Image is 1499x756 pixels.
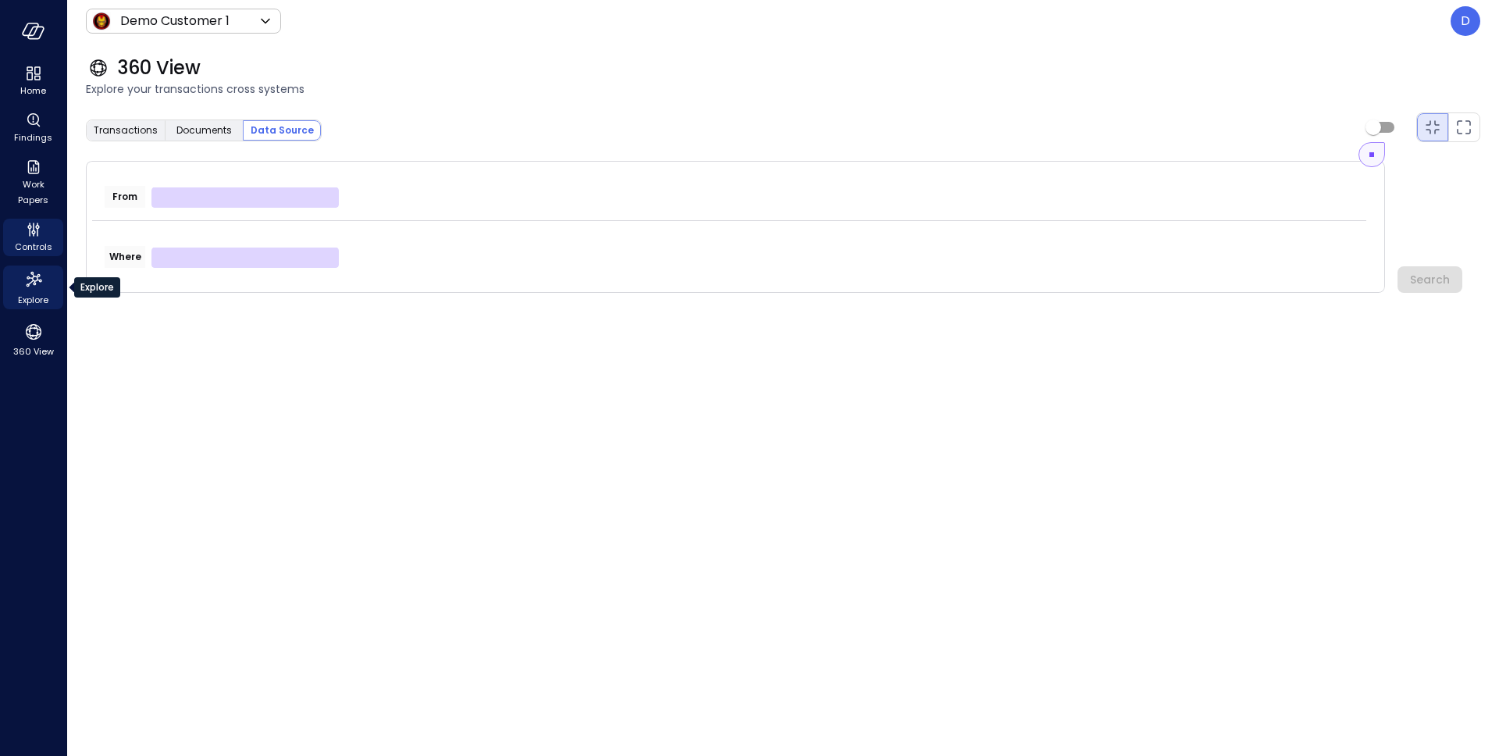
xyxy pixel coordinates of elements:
div: Explore [74,277,120,298]
span: Transactions [94,123,158,138]
div: Minimized view [1423,118,1442,137]
div: 360 View [3,319,63,361]
div: Dudu [1451,6,1480,36]
div: Explore [3,266,63,309]
span: Documents [176,123,232,138]
img: Icon [92,12,111,30]
span: Data Source [251,123,314,138]
div: Work Papers [3,156,63,209]
div: Home [3,62,63,100]
span: Controls [15,239,52,255]
span: Work Papers [9,177,57,208]
span: Explore [18,292,48,308]
p: D [1461,12,1470,30]
p: Demo Customer 1 [120,12,230,30]
span: 360 View [117,55,201,80]
div: Findings [3,109,63,147]
span: From [112,189,137,205]
div: Controls [3,219,63,256]
span: 360 View [13,344,54,359]
span: Home [20,83,46,98]
span: Explore your transactions cross systems [86,80,1480,98]
span: Where [109,249,141,265]
div: Minimized view [1454,118,1473,137]
span: Findings [14,130,52,145]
